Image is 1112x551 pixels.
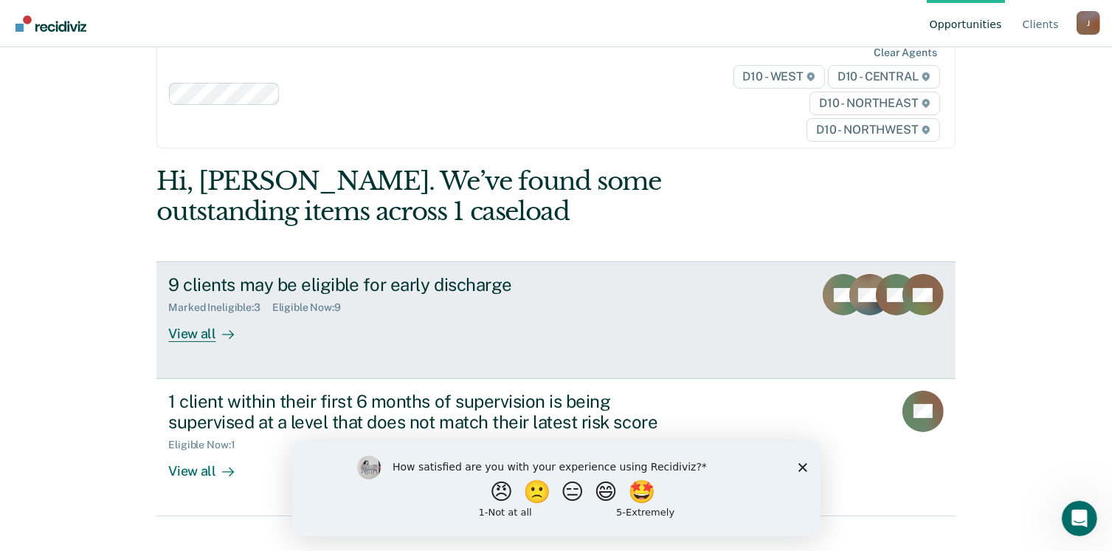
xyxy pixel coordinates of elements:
[15,16,86,32] img: Recidiviz
[828,65,940,89] span: D10 - CENTRAL
[156,261,955,378] a: 9 clients may be eligible for early dischargeMarked Ineligible:3Eligible Now:9View all
[168,314,251,343] div: View all
[1077,11,1100,35] div: J
[168,439,246,451] div: Eligible Now : 1
[156,166,795,227] div: Hi, [PERSON_NAME]. We’ve found some outstanding items across 1 caseload
[168,274,686,295] div: 9 clients may be eligible for early discharge
[809,92,939,115] span: D10 - NORTHEAST
[807,118,939,142] span: D10 - NORTHWEST
[168,301,272,314] div: Marked Ineligible : 3
[874,47,936,59] div: Clear agents
[168,451,251,480] div: View all
[156,379,955,516] a: 1 client within their first 6 months of supervision is being supervised at a level that does not ...
[272,301,353,314] div: Eligible Now : 9
[292,441,821,536] iframe: Survey by Kim from Recidiviz
[1077,11,1100,35] button: Profile dropdown button
[168,391,686,434] div: 1 client within their first 6 months of supervision is being supervised at a level that does not ...
[1062,501,1097,536] iframe: Intercom live chat
[733,65,825,89] span: D10 - WEST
